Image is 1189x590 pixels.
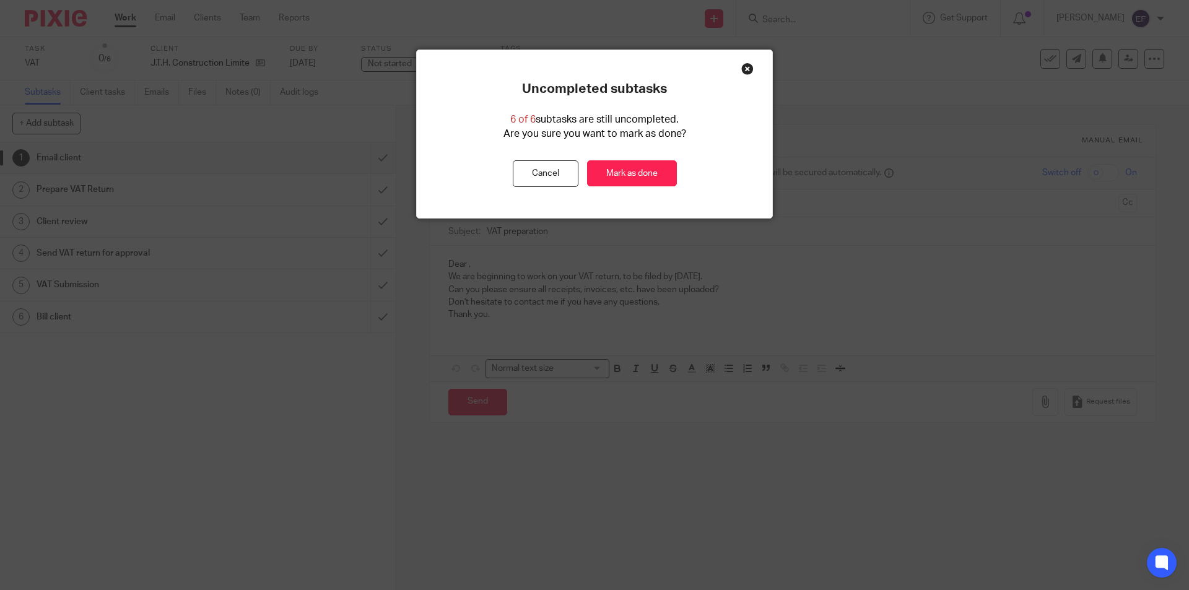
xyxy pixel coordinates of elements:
[513,160,578,187] button: Cancel
[741,63,754,75] div: Close this dialog window
[510,115,536,124] span: 6 of 6
[510,113,679,127] p: subtasks are still uncompleted.
[587,160,677,187] a: Mark as done
[522,81,667,97] p: Uncompleted subtasks
[503,127,686,141] p: Are you sure you want to mark as done?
